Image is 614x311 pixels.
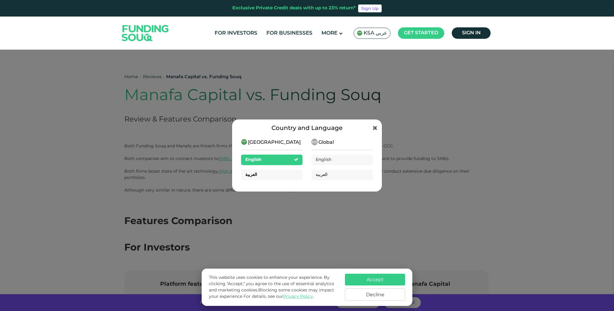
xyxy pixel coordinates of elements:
img: SA Flag [312,139,318,145]
div: Country and Language [241,124,373,133]
p: This website uses cookies to enhance your experience. By clicking "Accept," you agree to the use ... [209,275,339,300]
span: Global [318,139,334,146]
a: Privacy Policy [283,294,313,299]
span: Get started [404,31,438,35]
a: For Businesses [265,28,314,38]
img: Logo [116,18,175,48]
a: Sign in [452,27,491,39]
div: Exclusive Private Credit deals with up to 23% return* [232,5,356,12]
span: [GEOGRAPHIC_DATA] [248,139,301,146]
a: For Investors [213,28,259,38]
span: English [245,158,262,162]
span: Blocking some cookies may impact your experience [209,288,334,299]
img: SA Flag [241,139,247,145]
button: Accept [345,274,405,285]
span: More [321,31,337,36]
span: العربية [245,173,257,177]
button: Decline [345,288,405,301]
img: SA Flag [357,30,362,36]
span: English [316,158,331,162]
a: Sign Up [358,5,382,12]
span: For details, see our . [243,294,314,299]
span: العربية [316,173,327,177]
span: KSA عربي [364,30,387,37]
span: Sign in [462,31,481,35]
